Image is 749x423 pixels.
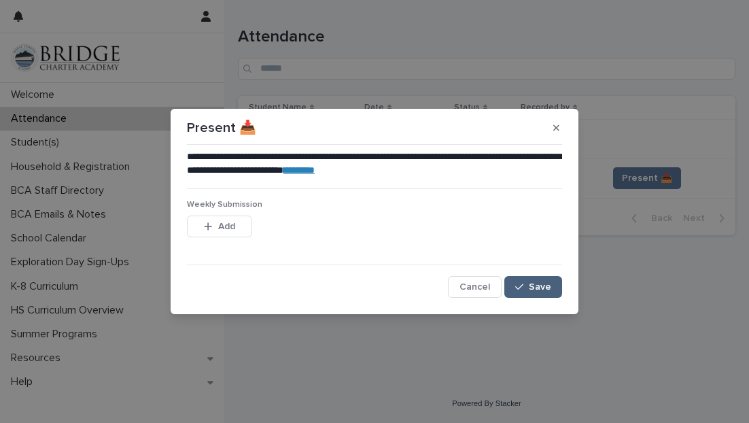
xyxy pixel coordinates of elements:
[218,222,235,231] span: Add
[187,120,256,136] p: Present 📥
[459,282,490,292] span: Cancel
[187,201,262,209] span: Weekly Submission
[529,282,551,292] span: Save
[448,276,502,298] button: Cancel
[504,276,562,298] button: Save
[187,216,252,237] button: Add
